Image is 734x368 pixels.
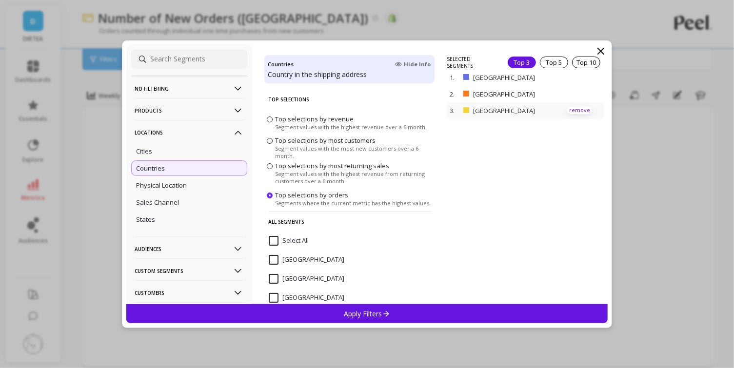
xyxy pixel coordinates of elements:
div: Top 10 [572,57,600,68]
p: Custom Segments [135,258,243,283]
span: Top selections by most customers [275,136,376,145]
p: 2. [450,90,459,98]
input: Search Segments [131,49,247,69]
p: remove [567,107,592,114]
p: [GEOGRAPHIC_DATA] [473,90,568,98]
span: Segment values with the highest revenue from returning customers over a 6 month. [275,170,432,185]
p: Country in the shipping address [268,70,431,79]
span: Top selections by most returning sales [275,161,389,170]
div: Top 3 [508,57,536,68]
span: Select All [269,236,309,246]
p: Apply Filters [344,309,390,318]
span: Top selections by revenue [275,114,354,123]
p: SELECTED SEGMENTS [447,56,496,69]
p: Countries [137,164,165,173]
div: Top 5 [540,57,568,68]
p: Products [135,98,243,123]
p: States [137,215,156,224]
p: Top Selections [268,89,431,110]
p: All Segments [268,211,431,232]
p: Sales Channel [137,198,179,207]
p: Multi-Touch Attribution [135,302,243,327]
span: Segment values with the most new customers over a 6 month. [275,145,432,159]
span: Segments where the current metric has the highest values. [275,199,431,206]
span: Afghanistan [269,255,344,265]
p: 3. [450,106,459,115]
p: Audiences [135,236,243,261]
p: Cities [137,147,153,155]
span: Angola [269,293,344,303]
p: Physical Location [137,181,187,190]
span: Albania [269,274,344,284]
p: [GEOGRAPHIC_DATA] [473,106,568,115]
h4: Countries [268,59,294,70]
span: Hide Info [395,60,431,68]
p: Locations [135,120,243,145]
p: Customers [135,280,243,305]
span: Top selections by orders [275,190,348,199]
p: No filtering [135,76,243,101]
p: 1. [450,73,459,82]
span: Segment values with the highest revenue over a 6 month. [275,123,427,130]
p: [GEOGRAPHIC_DATA] [473,73,568,82]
